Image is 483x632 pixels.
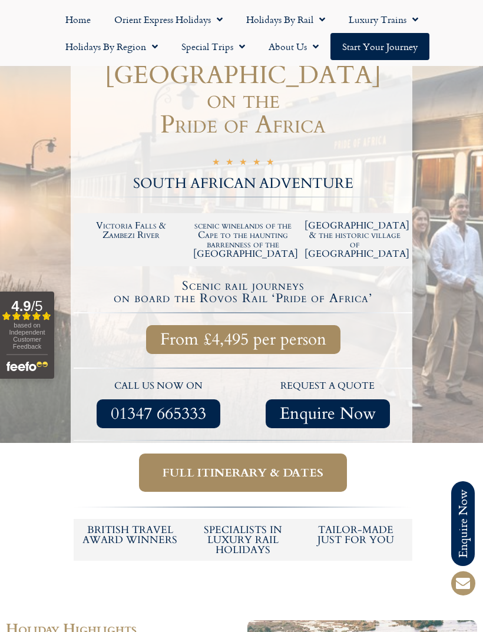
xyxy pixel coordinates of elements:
a: Orient Express Holidays [102,6,234,33]
span: Full itinerary & dates [163,465,323,480]
h1: [GEOGRAPHIC_DATA] - [GEOGRAPHIC_DATA] - [GEOGRAPHIC_DATA] on the Pride of Africa [74,14,412,137]
i: ☆ [226,158,233,169]
i: ☆ [253,158,260,169]
a: Full itinerary & dates [139,454,347,492]
a: Luxury Trains [337,6,430,33]
span: Enquire Now [280,406,376,421]
h5: British Travel Award winners [80,525,181,545]
h5: tailor-made just for you [305,525,406,545]
a: Start your Journey [330,33,429,60]
span: From £4,495 per person [160,332,326,347]
h4: Scenic rail journeys on board the Rovos Rail ‘Pride of Africa’ [75,280,411,305]
i: ☆ [212,158,220,169]
div: 5/5 [212,157,274,169]
nav: Menu [6,6,477,60]
h2: scenic winelands of the Cape to the haunting barrenness of the [GEOGRAPHIC_DATA] [193,221,293,259]
a: Holidays by Region [54,33,170,60]
i: ☆ [239,158,247,169]
h6: Specialists in luxury rail holidays [193,525,294,555]
a: Enquire Now [266,399,390,428]
a: Holidays by Rail [234,6,337,33]
a: Home [54,6,102,33]
p: request a quote [249,379,407,394]
i: ☆ [266,158,274,169]
a: Special Trips [170,33,257,60]
a: 01347 665333 [97,399,220,428]
a: About Us [257,33,330,60]
span: 01347 665333 [111,406,206,421]
a: From £4,495 per person [146,325,340,354]
h2: Victoria Falls & Zambezi River [81,221,181,240]
p: call us now on [80,379,237,394]
h2: [GEOGRAPHIC_DATA] & the historic village of [GEOGRAPHIC_DATA] [305,221,405,259]
h2: SOUTH AFRICAN ADVENTURE [74,177,412,191]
